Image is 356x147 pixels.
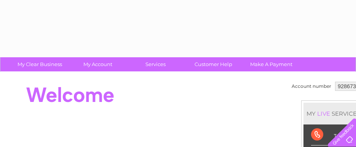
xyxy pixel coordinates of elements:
td: Account number [290,80,333,93]
a: My Clear Business [8,57,71,71]
div: LIVE [316,110,332,117]
div: Telecoms [311,124,356,145]
a: My Account [66,57,129,71]
a: Customer Help [182,57,245,71]
a: Services [124,57,187,71]
a: Make A Payment [240,57,303,71]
